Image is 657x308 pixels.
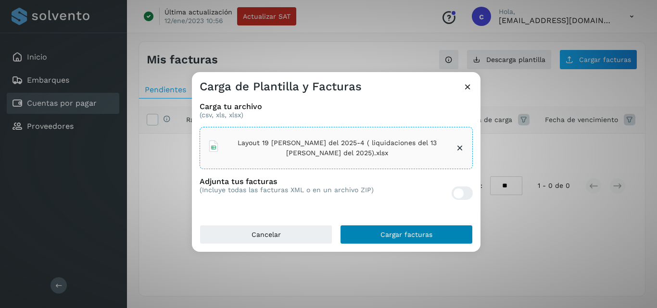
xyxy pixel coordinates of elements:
span: Cargar facturas [380,231,432,238]
button: Cargar facturas [340,225,473,244]
p: (csv, xls, xlsx) [200,111,473,119]
button: Cancelar [200,225,332,244]
p: (Incluye todas las facturas XML o en un archivo ZIP) [200,186,374,194]
span: Layout 19 [PERSON_NAME] del 2025-4 ( liquidaciones del 13 [PERSON_NAME] del 2025).xlsx [223,138,451,158]
span: Cancelar [252,231,281,238]
h3: Carga de Plantilla y Facturas [200,80,362,94]
h3: Adjunta tus facturas [200,177,374,186]
h3: Carga tu archivo [200,102,473,111]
